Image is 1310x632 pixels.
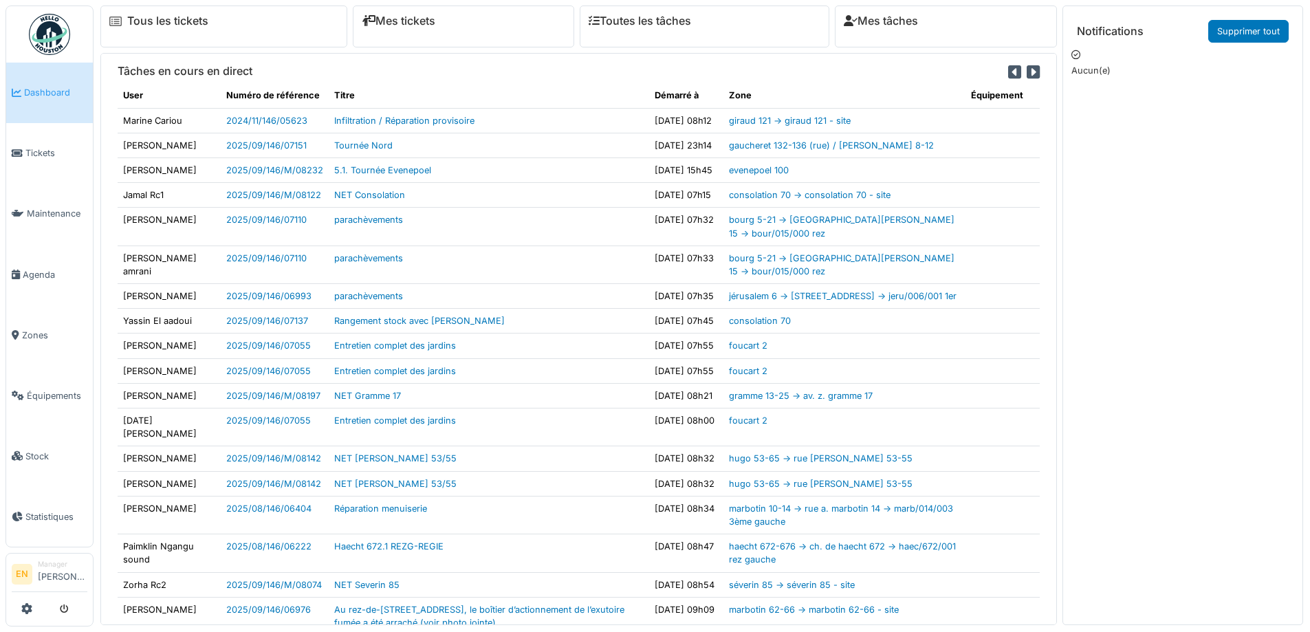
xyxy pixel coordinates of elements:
[6,63,93,123] a: Dashboard
[118,383,221,408] td: [PERSON_NAME]
[965,83,1040,108] th: Équipement
[649,183,723,208] td: [DATE] 07h15
[729,253,954,276] a: bourg 5-21 -> [GEOGRAPHIC_DATA][PERSON_NAME] 15 -> bour/015/000 rez
[1077,25,1144,38] h6: Notifications
[334,415,456,426] a: Entretien complet des jardins
[118,133,221,157] td: [PERSON_NAME]
[649,446,723,471] td: [DATE] 08h32
[334,165,431,175] a: 5.1. Tournée Evenepoel
[226,366,311,376] a: 2025/09/146/07055
[118,183,221,208] td: Jamal Rc1
[27,207,87,220] span: Maintenance
[6,244,93,305] a: Agenda
[226,190,321,200] a: 2025/09/146/M/08122
[226,116,307,126] a: 2024/11/146/05623
[844,14,918,28] a: Mes tâches
[118,408,221,446] td: [DATE][PERSON_NAME]
[226,291,312,301] a: 2025/09/146/06993
[729,165,789,175] a: evenepoel 100
[729,479,913,489] a: hugo 53-65 -> rue [PERSON_NAME] 53-55
[649,284,723,309] td: [DATE] 07h35
[226,391,320,401] a: 2025/09/146/M/08197
[118,246,221,283] td: [PERSON_NAME] amrani
[334,291,403,301] a: parachèvements
[649,334,723,358] td: [DATE] 07h55
[6,123,93,184] a: Tickets
[24,86,87,99] span: Dashboard
[226,253,307,263] a: 2025/09/146/07110
[118,471,221,496] td: [PERSON_NAME]
[649,534,723,572] td: [DATE] 08h47
[221,83,329,108] th: Numéro de référence
[118,284,221,309] td: [PERSON_NAME]
[729,503,953,527] a: marbotin 10-14 -> rue a. marbotin 14 -> marb/014/003 3ème gauche
[334,215,403,225] a: parachèvements
[589,14,691,28] a: Toutes les tâches
[649,309,723,334] td: [DATE] 07h45
[334,541,444,552] a: Haecht 672.1 REZG-REGIE
[12,559,87,592] a: EN Manager[PERSON_NAME]
[226,340,311,351] a: 2025/09/146/07055
[649,408,723,446] td: [DATE] 08h00
[29,14,70,55] img: Badge_color-CXgf-gQk.svg
[38,559,87,569] div: Manager
[226,580,322,590] a: 2025/09/146/M/08074
[729,116,851,126] a: giraud 121 -> giraud 121 - site
[729,391,873,401] a: gramme 13-25 -> av. z. gramme 17
[6,486,93,547] a: Statistiques
[12,564,32,585] li: EN
[334,604,624,628] a: Au rez-de-[STREET_ADDRESS], le boîtier d’actionnement de l’exutoire fumée a été arraché (voir pho...
[127,14,208,28] a: Tous les tickets
[334,253,403,263] a: parachèvements
[729,415,767,426] a: foucart 2
[729,366,767,376] a: foucart 2
[226,503,312,514] a: 2025/08/146/06404
[362,14,435,28] a: Mes tickets
[226,165,323,175] a: 2025/09/146/M/08232
[118,534,221,572] td: Paimklin Ngangu sound
[118,108,221,133] td: Marine Cariou
[25,450,87,463] span: Stock
[334,503,427,514] a: Réparation menuiserie
[226,604,311,615] a: 2025/09/146/06976
[118,446,221,471] td: [PERSON_NAME]
[729,190,891,200] a: consolation 70 -> consolation 70 - site
[118,334,221,358] td: [PERSON_NAME]
[729,215,954,238] a: bourg 5-21 -> [GEOGRAPHIC_DATA][PERSON_NAME] 15 -> bour/015/000 rez
[6,365,93,426] a: Équipements
[25,510,87,523] span: Statistiques
[226,215,307,225] a: 2025/09/146/07110
[649,358,723,383] td: [DATE] 07h55
[334,479,457,489] a: NET [PERSON_NAME] 53/55
[226,479,321,489] a: 2025/09/146/M/08142
[729,316,791,326] a: consolation 70
[25,146,87,160] span: Tickets
[334,366,456,376] a: Entretien complet des jardins
[6,184,93,244] a: Maintenance
[334,140,393,151] a: Tournée Nord
[649,108,723,133] td: [DATE] 08h12
[729,604,899,615] a: marbotin 62-66 -> marbotin 62-66 - site
[729,541,956,565] a: haecht 672-676 -> ch. de haecht 672 -> haec/672/001 rez gauche
[334,340,456,351] a: Entretien complet des jardins
[23,268,87,281] span: Agenda
[649,208,723,246] td: [DATE] 07h32
[226,140,307,151] a: 2025/09/146/07151
[226,415,311,426] a: 2025/09/146/07055
[729,140,934,151] a: gaucheret 132-136 (rue) / [PERSON_NAME] 8-12
[22,329,87,342] span: Zones
[649,572,723,597] td: [DATE] 08h54
[226,541,312,552] a: 2025/08/146/06222
[334,190,405,200] a: NET Consolation
[118,572,221,597] td: Zorha Rc2
[1208,20,1289,43] a: Supprimer tout
[329,83,649,108] th: Titre
[334,580,400,590] a: NET Severin 85
[226,453,321,464] a: 2025/09/146/M/08142
[649,83,723,108] th: Démarré à
[729,580,855,590] a: séverin 85 -> séverin 85 - site
[649,133,723,157] td: [DATE] 23h14
[118,496,221,534] td: [PERSON_NAME]
[118,157,221,182] td: [PERSON_NAME]
[334,391,401,401] a: NET Gramme 17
